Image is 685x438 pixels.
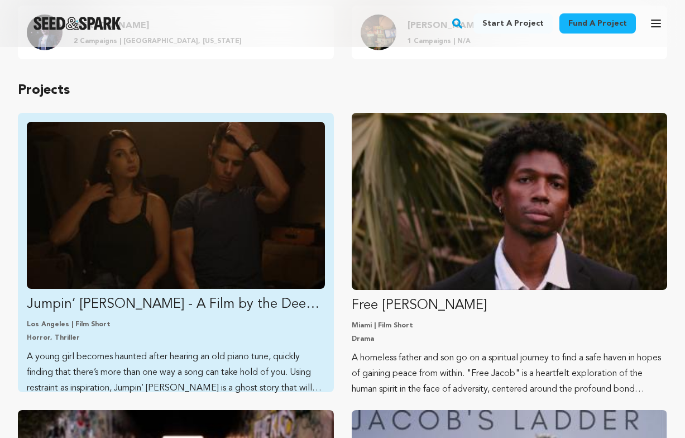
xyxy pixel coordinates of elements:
[33,17,121,30] img: Seed&Spark Logo Dark Mode
[27,349,325,396] p: A young girl becomes haunted after hearing an old piano tune, quickly finding that there’s more t...
[18,82,667,99] p: Projects
[27,122,325,396] a: Fund Jumpin’ Jacob - A Film by the Deeds Kids
[27,320,325,329] p: Los Angeles | Film Short
[27,296,325,313] p: Jumpin’ [PERSON_NAME] - A Film by the Deeds Kids
[27,334,325,342] p: Horror, Thriller
[352,297,668,315] p: Free [PERSON_NAME]
[33,17,121,30] a: Seed&Spark Homepage
[559,13,636,34] a: Fund a project
[352,350,668,397] p: A homeless father and son go on a spiritual journey to find a safe haven in hopes of gaining peac...
[473,13,553,34] a: Start a project
[352,321,668,330] p: Miami | Film Short
[352,335,668,344] p: Drama
[352,113,668,397] a: Fund Free Jacob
